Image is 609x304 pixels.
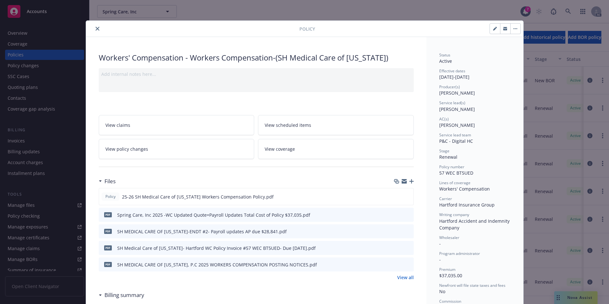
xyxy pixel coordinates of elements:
[122,193,274,200] span: 25-26 SH Medical Care of [US_STATE] Workers Compensation Policy.pdf
[395,228,400,235] button: download file
[439,106,475,112] span: [PERSON_NAME]
[439,235,459,240] span: Wholesaler
[99,115,254,135] a: View claims
[439,68,465,74] span: Effective dates
[395,193,400,200] button: download file
[395,212,400,218] button: download file
[439,267,455,272] span: Premium
[299,25,315,32] span: Policy
[439,52,450,58] span: Status
[105,146,148,152] span: View policy changes
[439,185,511,192] div: Workers' Compensation
[439,132,471,138] span: Service lead team
[439,164,464,170] span: Policy number
[439,283,505,288] span: Newfront will file state taxes and fees
[99,177,116,185] div: Files
[405,193,411,200] button: preview file
[439,116,449,122] span: AC(s)
[439,90,475,96] span: [PERSON_NAME]
[439,154,457,160] span: Renewal
[105,122,130,128] span: View claims
[94,25,101,33] button: close
[439,288,445,294] span: No
[117,245,316,251] div: SH Medical Care of [US_STATE]- Hartford WC Policy Invoice #57 WEC BT5UED- Due [DATE].pdf
[439,196,452,201] span: Carrier
[439,251,480,256] span: Program administrator
[439,148,449,154] span: Stage
[101,71,411,77] div: Add internal notes here...
[104,177,116,185] h3: Files
[104,212,112,217] span: pdf
[265,146,295,152] span: View coverage
[99,52,414,63] div: Workers' Compensation - Workers Compensation-(SH Medical Care of [US_STATE])
[439,202,495,208] span: Hartford Insurance Group
[99,139,254,159] a: View policy changes
[439,218,511,231] span: Hartford Accident and Indemnity Company
[405,261,411,268] button: preview file
[395,245,400,251] button: download file
[104,229,112,234] span: pdf
[104,291,144,299] h3: Billing summary
[439,100,465,105] span: Service lead(s)
[117,228,287,235] div: SH MEDICAL CARE OF [US_STATE]-ENDT #2- Payroll updates AP due $28,841.pdf
[258,139,414,159] a: View coverage
[405,228,411,235] button: preview file
[104,262,112,267] span: pdf
[439,272,462,279] span: $37,035.00
[439,122,475,128] span: [PERSON_NAME]
[258,115,414,135] a: View scheduled items
[265,122,311,128] span: View scheduled items
[439,84,460,90] span: Producer(s)
[439,68,511,80] div: [DATE] - [DATE]
[439,241,441,247] span: -
[439,170,473,176] span: 57 WEC BT5UED
[405,245,411,251] button: preview file
[439,257,441,263] span: -
[405,212,411,218] button: preview file
[397,274,414,281] a: View all
[117,261,317,268] div: SH MEDICAL CARE OF [US_STATE], P.C 2025 WORKERS COMPENSATION POSTING NOTICES.pdf
[395,261,400,268] button: download file
[117,212,310,218] div: Spring Care, Inc 2025 -WC Updated Quote=Payroll Updates Total Cost of Policy $37,035.pdf
[439,180,470,185] span: Lines of coverage
[439,212,469,217] span: Writing company
[104,194,117,199] span: Policy
[439,299,461,304] span: Commission
[104,245,112,250] span: pdf
[439,138,473,144] span: P&C - Digital HC
[439,58,452,64] span: Active
[99,291,144,299] div: Billing summary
